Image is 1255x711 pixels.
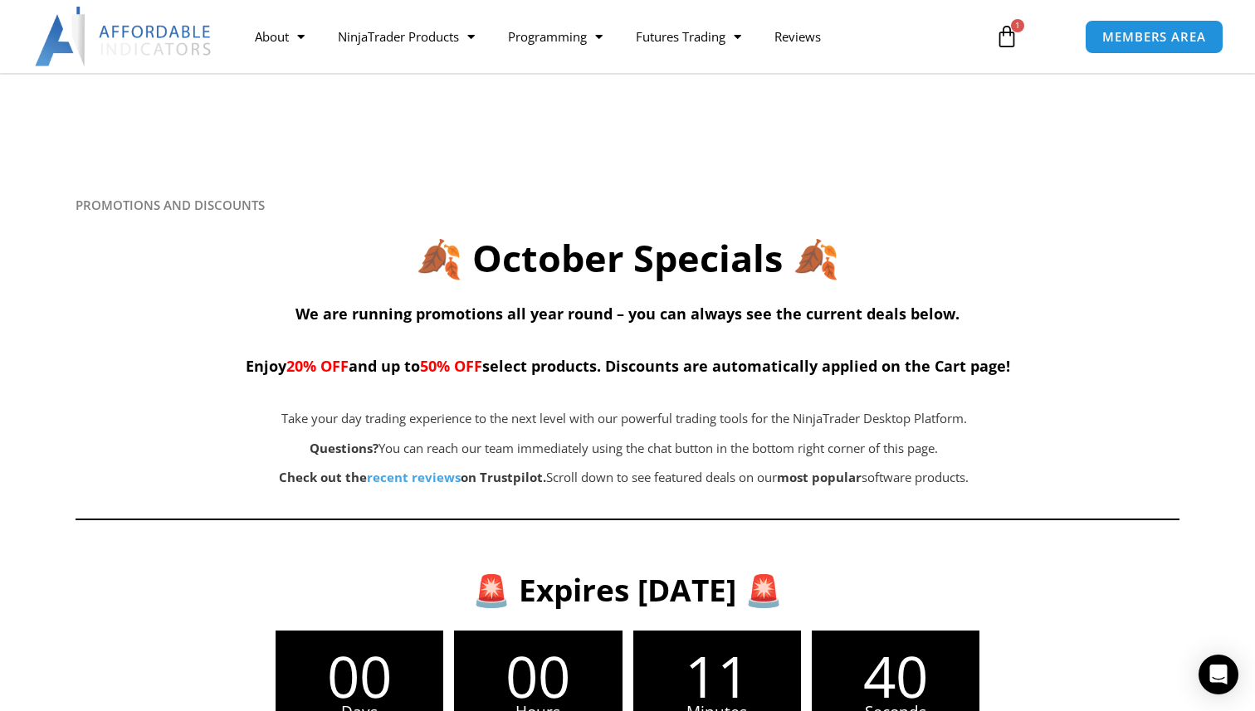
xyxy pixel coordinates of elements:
[970,12,1043,61] a: 1
[76,234,1179,283] h2: 🍂 October Specials 🍂
[367,469,461,485] a: recent reviews
[159,437,1090,460] p: You can reach our team immediately using the chat button in the bottom right corner of this page.
[758,17,837,56] a: Reviews
[76,197,1179,213] h6: PROMOTIONS AND DISCOUNTS
[491,17,619,56] a: Programming
[159,466,1090,489] p: Scroll down to see featured deals on our software products.
[295,304,960,324] span: We are running promotions all year round – you can always see the current deals below.
[281,410,967,426] span: Take your day trading experience to the next level with our powerful trading tools for the NinjaT...
[454,647,622,704] span: 00
[420,356,482,376] span: 50% OFF
[238,17,979,56] nav: Menu
[238,17,321,56] a: About
[246,356,1010,376] span: Enjoy and up to select products. Discounts are automatically applied on the Cart page!
[35,7,213,66] img: LogoAI | Affordable Indicators – NinjaTrader
[1011,19,1024,32] span: 1
[633,647,801,704] span: 11
[1102,31,1206,43] span: MEMBERS AREA
[103,570,1153,610] h3: 🚨 Expires [DATE] 🚨
[279,469,546,485] strong: Check out the on Trustpilot.
[1085,20,1223,54] a: MEMBERS AREA
[286,356,349,376] span: 20% OFF
[310,440,378,456] strong: Questions?
[276,647,443,704] span: 00
[1199,655,1238,694] div: Open Intercom Messenger
[321,17,491,56] a: NinjaTrader Products
[619,17,758,56] a: Futures Trading
[777,469,862,485] b: most popular
[812,647,979,704] span: 40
